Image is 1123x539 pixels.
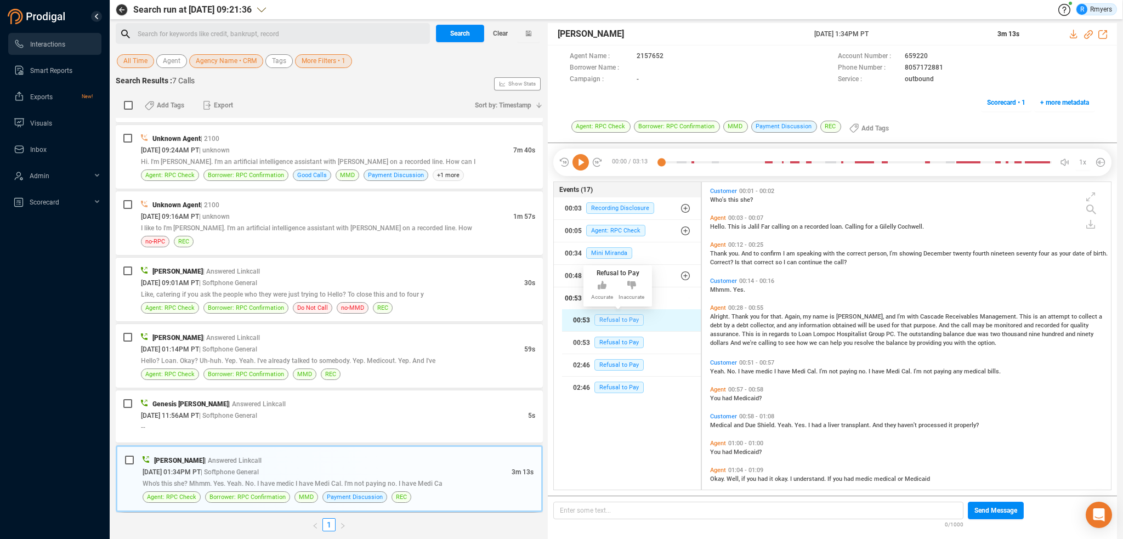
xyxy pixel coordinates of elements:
[1040,313,1048,320] span: an
[208,170,284,180] span: Borrower: RPC Confirmation
[1048,313,1071,320] span: attempt
[740,196,753,203] span: she?
[869,368,872,375] span: I
[897,313,907,320] span: I'm
[1076,4,1112,15] div: Rmyers
[756,331,762,338] span: is
[986,322,994,329] span: be
[199,412,257,419] span: | Softphone General
[875,223,880,230] span: a
[954,339,967,347] span: with
[803,313,813,320] span: my
[951,322,961,329] span: the
[8,86,101,107] li: Exports
[493,25,508,42] span: Clear
[436,25,484,42] button: Search
[775,259,784,266] span: so
[1080,4,1084,15] span: R
[1033,313,1040,320] span: is
[953,368,964,375] span: any
[524,279,535,287] span: 30s
[30,120,52,127] span: Visuals
[865,223,875,230] span: for
[783,250,786,257] span: I
[573,379,590,396] div: 02:46
[832,322,858,329] span: obtained
[554,197,701,219] button: 00:03Recording Disclosure
[189,54,263,68] button: Agency Name • CRM
[819,339,830,347] span: can
[508,18,536,150] span: Show Stats
[30,198,59,206] span: Scorecard
[797,250,823,257] span: speaking
[742,339,758,347] span: we're
[433,169,464,181] span: +1 more
[886,339,909,347] span: balance
[1042,331,1065,338] span: hundred
[945,313,980,320] span: Receivables
[750,322,776,329] span: collector,
[145,303,195,313] span: Agent: RPC Check
[1077,331,1093,338] span: ninety
[586,292,636,304] span: Refusal to Pay
[774,368,778,375] span: I
[562,309,701,331] button: 00:53Refusal to Pay
[761,313,770,320] span: for
[901,368,914,375] span: Cal.
[562,354,701,376] button: 02:46Refusal to Pay
[861,120,889,137] span: Add Tags
[450,25,470,42] span: Search
[804,223,830,230] span: recorded
[843,339,854,347] span: you
[778,368,792,375] span: have
[199,345,257,353] span: | Softphone General
[987,94,1025,111] span: Scorecard • 1
[565,245,582,262] div: 00:34
[730,339,742,347] span: And
[943,339,954,347] span: you
[836,313,886,320] span: [PERSON_NAME],
[758,339,778,347] span: calling
[710,395,722,402] span: You
[573,334,590,351] div: 00:53
[1073,250,1086,257] span: date
[1059,250,1073,257] span: your
[1086,250,1093,257] span: of
[892,322,901,329] span: for
[741,259,754,266] span: that
[813,331,837,338] span: Lompoc
[214,97,233,114] span: Export
[123,54,148,68] span: All Time
[513,146,535,154] span: 7m 40s
[203,334,260,342] span: | Answered Linkcall
[899,250,923,257] span: showing
[799,223,804,230] span: a
[748,223,761,230] span: Jalil
[923,250,953,257] span: December
[722,395,734,402] span: had
[8,9,68,24] img: prodigal-logo
[840,368,859,375] span: paying
[229,400,286,408] span: | Answered Linkcall
[953,250,973,257] span: twenty
[710,339,730,347] span: dollars
[897,331,909,338] span: The
[145,170,195,180] span: Agent: RPC Check
[807,368,819,375] span: Cal.
[145,369,195,379] span: Agent: RPC Check
[973,322,986,329] span: may
[30,146,47,154] span: Inbox
[1039,250,1051,257] span: four
[594,359,644,371] span: Refusal to Pay
[1019,313,1033,320] span: This
[513,213,535,220] span: 1m 57s
[141,279,199,287] span: [DATE] 09:01AM PT
[742,331,756,338] span: This
[788,322,799,329] span: any
[201,135,219,143] span: | 2100
[869,331,886,338] span: Group
[797,339,809,347] span: how
[573,311,590,329] div: 00:53
[934,368,953,375] span: paying
[484,25,517,42] button: Clear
